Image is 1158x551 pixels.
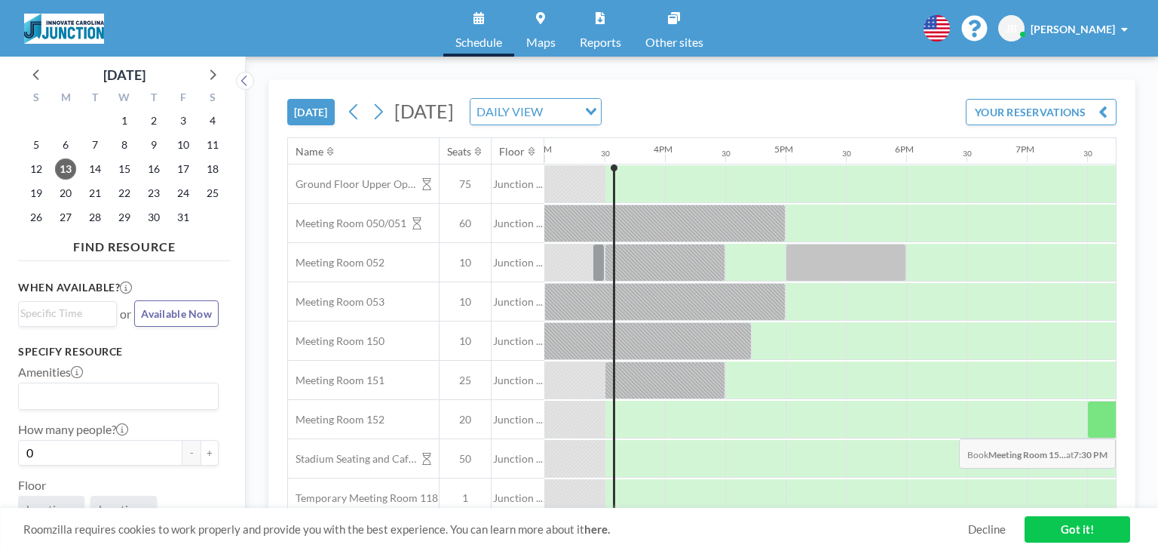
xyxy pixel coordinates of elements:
[288,177,416,191] span: Ground Floor Upper Open Area
[103,64,146,85] div: [DATE]
[120,306,131,322] span: or
[96,502,151,516] span: Junction ...
[288,256,384,269] span: Meeting Room 052
[22,89,51,109] div: S
[287,99,335,125] button: [DATE]
[288,217,406,230] span: Meeting Room 050/051
[288,452,416,466] span: Stadium Seating and Cafe area
[84,207,106,228] span: Tuesday, October 28, 2025
[492,217,544,230] span: Junction ...
[492,374,544,387] span: Junction ...
[440,491,491,505] span: 1
[842,149,851,159] div: 30
[168,89,198,109] div: F
[26,183,47,204] span: Sunday, October 19, 2025
[143,183,164,204] span: Thursday, October 23, 2025
[81,89,110,109] div: T
[84,134,106,155] span: Tuesday, October 7, 2025
[440,295,491,309] span: 10
[1016,143,1034,155] div: 7PM
[1025,516,1130,543] a: Got it!
[1006,22,1017,35] span: JB
[198,89,227,109] div: S
[654,143,672,155] div: 4PM
[19,383,218,409] div: Search for option
[966,99,1117,125] button: YOUR RESERVATIONS
[18,345,219,359] h3: Specify resource
[18,478,46,493] label: Floor
[288,491,438,505] span: Temporary Meeting Room 118
[959,439,1116,469] span: Book at
[296,145,323,159] div: Name
[141,307,212,320] span: Available Now
[173,134,194,155] span: Friday, October 10, 2025
[114,207,135,228] span: Wednesday, October 29, 2025
[492,491,544,505] span: Junction ...
[288,334,384,348] span: Meeting Room 150
[492,452,544,466] span: Junction ...
[492,256,544,269] span: Junction ...
[114,183,135,204] span: Wednesday, October 22, 2025
[526,36,556,48] span: Maps
[114,159,135,180] span: Wednesday, October 15, 2025
[394,100,454,122] span: [DATE]
[139,89,168,109] div: T
[473,102,546,122] span: DAILY VIEW
[968,522,1006,537] a: Decline
[173,183,194,204] span: Friday, October 24, 2025
[645,36,703,48] span: Other sites
[1074,449,1107,460] b: 7:30 PM
[492,413,544,426] span: Junction ...
[18,422,128,437] label: How many people?
[440,452,491,466] span: 50
[455,36,502,48] span: Schedule
[55,159,76,180] span: Monday, October 13, 2025
[143,159,164,180] span: Thursday, October 16, 2025
[721,149,731,159] div: 30
[55,134,76,155] span: Monday, October 6, 2025
[1083,149,1092,159] div: 30
[492,295,544,309] span: Junction ...
[26,134,47,155] span: Sunday, October 5, 2025
[51,89,81,109] div: M
[20,305,108,322] input: Search for option
[114,134,135,155] span: Wednesday, October 8, 2025
[440,374,491,387] span: 25
[24,502,78,516] span: Junction ...
[547,102,576,122] input: Search for option
[110,89,139,109] div: W
[134,300,219,327] button: Available Now
[202,110,223,131] span: Saturday, October 4, 2025
[440,177,491,191] span: 75
[173,159,194,180] span: Friday, October 17, 2025
[470,99,601,125] div: Search for option
[895,143,914,155] div: 6PM
[288,374,384,387] span: Meeting Room 151
[288,413,384,426] span: Meeting Room 152
[18,233,231,254] h4: FIND RESOURCE
[182,440,201,466] button: -
[963,149,972,159] div: 30
[774,143,793,155] div: 5PM
[440,256,491,269] span: 10
[173,207,194,228] span: Friday, October 31, 2025
[23,522,968,537] span: Roomzilla requires cookies to work properly and provide you with the best experience. You can lea...
[26,159,47,180] span: Sunday, October 12, 2025
[26,207,47,228] span: Sunday, October 26, 2025
[499,145,525,159] div: Floor
[440,334,491,348] span: 10
[201,440,219,466] button: +
[84,183,106,204] span: Tuesday, October 21, 2025
[202,159,223,180] span: Saturday, October 18, 2025
[84,159,106,180] span: Tuesday, October 14, 2025
[440,217,491,230] span: 60
[114,110,135,131] span: Wednesday, October 1, 2025
[55,207,76,228] span: Monday, October 27, 2025
[1031,23,1115,35] span: [PERSON_NAME]
[20,386,210,406] input: Search for option
[55,183,76,204] span: Monday, October 20, 2025
[24,14,104,44] img: organization-logo
[143,134,164,155] span: Thursday, October 9, 2025
[988,449,1066,460] b: Meeting Room 15...
[288,295,384,309] span: Meeting Room 053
